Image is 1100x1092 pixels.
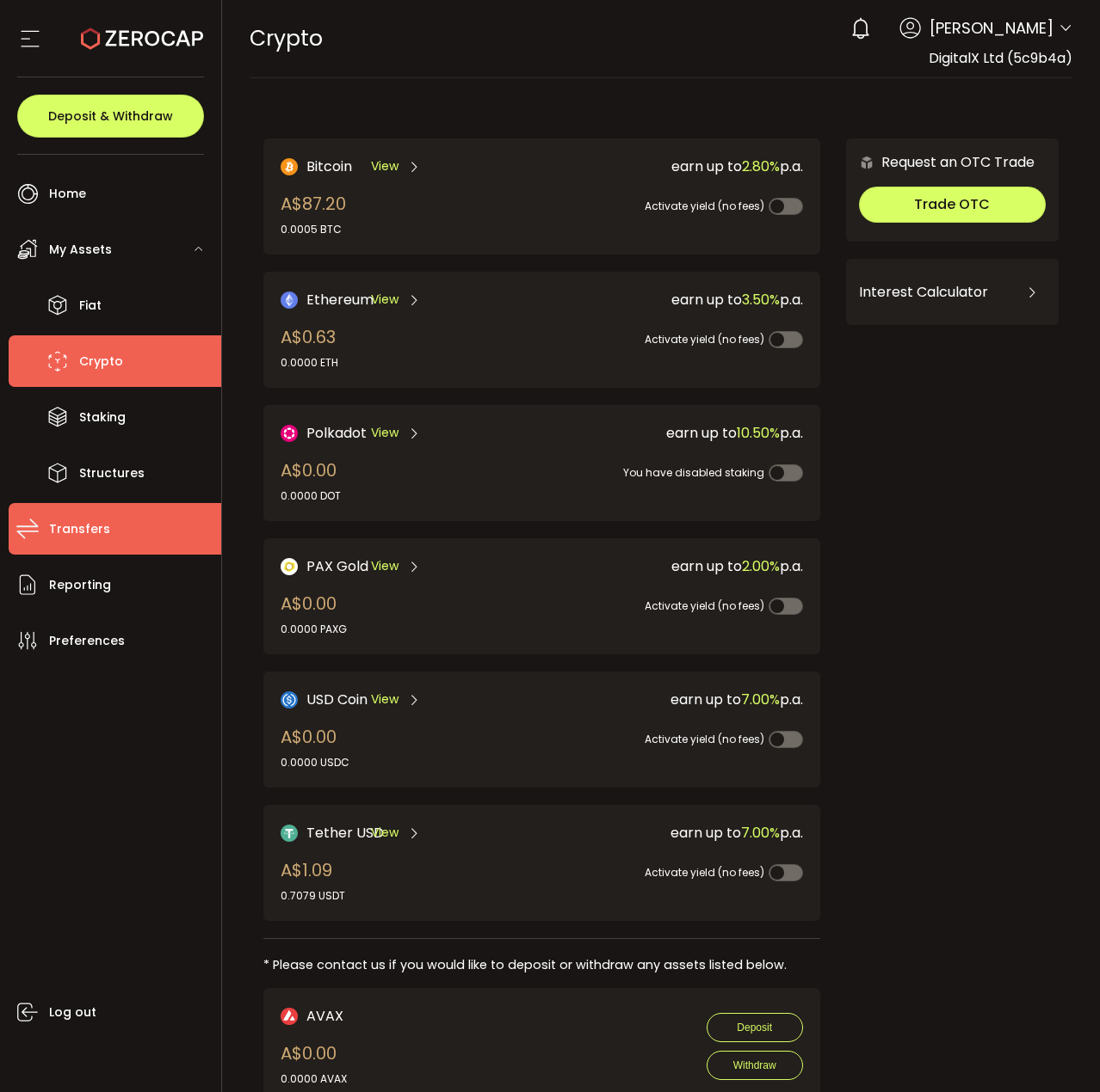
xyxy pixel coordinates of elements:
[645,598,764,613] span: Activate yield (no fees)
[859,187,1046,223] button: Trade OTC
[281,488,341,504] div: 0.0000 DOT
[48,110,173,122] span: Deposit & Withdraw
[281,724,349,770] div: A$0.00
[306,289,374,310] span: Ethereum
[281,558,298,575] img: PAX Gold
[645,732,764,746] span: Activate yield (no fees)
[737,1021,772,1034] span: Deposit
[281,291,298,309] img: Ethereum
[281,691,298,709] img: USD Coin
[550,555,803,577] div: earn up to p.a.
[49,181,86,206] span: Home
[371,824,399,842] span: View
[371,291,399,309] span: View
[742,290,780,310] span: 3.50%
[281,622,347,637] div: 0.0000 PAXG
[49,1000,96,1025] span: Log out
[306,689,368,710] span: USD Coin
[281,222,346,237] div: 0.0005 BTC
[930,16,1054,40] span: [PERSON_NAME]
[79,293,102,318] span: Fiat
[371,690,399,709] span: View
[281,324,338,371] div: A$0.63
[49,517,110,542] span: Transfers
[707,1051,803,1080] button: Withdraw
[281,158,298,175] img: Bitcoin
[742,156,780,176] span: 2.80%
[550,156,803,177] div: earn up to p.a.
[846,151,1035,173] div: Request an OTC Trade
[741,823,780,843] span: 7.00%
[550,422,803,444] div: earn up to p.a.
[79,405,126,430] span: Staking
[79,461,145,486] span: Structures
[281,888,345,904] div: 0.7079 USDT
[645,332,764,347] span: Activate yield (no fees)
[281,1040,347,1087] div: A$0.00
[281,1071,347,1087] div: 0.0000 AVAX
[263,956,820,974] div: * Please contact us if you would like to deposit or withdraw any assets listed below.
[306,822,384,844] span: Tether USD
[550,689,803,710] div: earn up to p.a.
[550,822,803,844] div: earn up to p.a.
[79,349,123,374] span: Crypto
[49,573,111,598] span: Reporting
[623,465,764,480] span: You have disabled staking
[859,155,874,170] img: 6nGpN7MZ9FLuBP83NiajKbTRY4UzlzQtBKtCrLLspmCkSvCZHBKvY3NxgQaT5JnOQREvtQ257bXeeSTueZfAPizblJ+Fe8JwA...
[737,423,780,443] span: 10.50%
[17,95,204,138] button: Deposit & Withdraw
[281,591,347,637] div: A$0.00
[281,825,298,842] img: Tether USD
[741,690,780,709] span: 7.00%
[371,424,399,442] span: View
[306,555,368,577] span: PAX Gold
[281,355,338,371] div: 0.0000 ETH
[929,48,1072,68] span: DigitalX Ltd (5c9b4a)
[306,156,352,177] span: Bitcoin
[742,556,780,576] span: 2.00%
[281,425,298,442] img: DOT
[49,629,125,653] span: Preferences
[281,457,341,504] div: A$0.00
[281,755,349,770] div: 0.0000 USDC
[281,1008,298,1025] img: avax_portfolio.png
[645,199,764,213] span: Activate yield (no fees)
[281,191,346,237] div: A$87.20
[371,557,399,575] span: View
[645,865,764,880] span: Activate yield (no fees)
[49,237,112,262] span: My Assets
[306,1005,343,1027] span: AVAX
[859,272,1046,313] div: Interest Calculator
[306,422,367,444] span: Polkadot
[250,23,323,53] span: Crypto
[914,194,990,214] span: Trade OTC
[733,1059,776,1071] span: Withdraw
[550,289,803,310] div: earn up to p.a.
[707,1013,803,1042] button: Deposit
[1014,1009,1100,1092] iframe: Chat Widget
[281,857,345,904] div: A$1.09
[371,157,399,175] span: View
